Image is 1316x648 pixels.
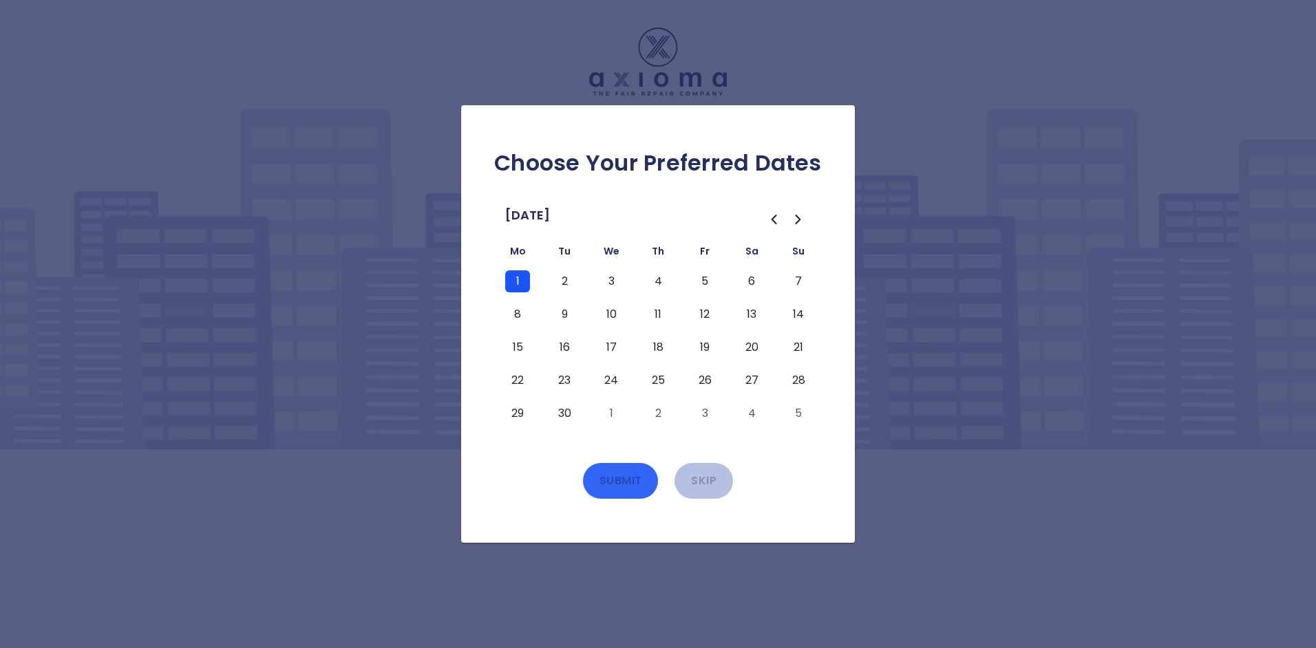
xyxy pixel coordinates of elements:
button: Wednesday, September 17th, 2025 [599,336,624,358]
button: Monday, September 15th, 2025 [505,336,530,358]
button: Thursday, October 2nd, 2025 [646,402,670,424]
button: Friday, September 12th, 2025 [692,303,717,325]
th: Wednesday [588,243,635,265]
button: Sunday, September 21st, 2025 [786,336,811,358]
button: Monday, September 1st, 2025, selected [505,270,530,292]
button: Go to the Next Month [786,207,811,232]
button: Friday, September 26th, 2025 [692,369,717,391]
th: Friday [681,243,728,265]
button: Saturday, September 13th, 2025 [739,303,764,325]
th: Tuesday [541,243,588,265]
button: Tuesday, September 9th, 2025 [552,303,577,325]
button: Wednesday, September 10th, 2025 [599,303,624,325]
table: September 2025 [494,243,822,430]
button: Saturday, September 6th, 2025 [739,270,764,292]
button: Monday, September 8th, 2025 [505,303,530,325]
button: Saturday, September 27th, 2025 [739,369,764,391]
button: Sunday, September 14th, 2025 [786,303,811,325]
button: Thursday, September 25th, 2025 [646,369,670,391]
button: Wednesday, September 24th, 2025 [599,369,624,391]
button: Saturday, September 20th, 2025 [739,336,764,358]
button: Friday, September 19th, 2025 [692,336,717,358]
button: Thursday, September 4th, 2025 [646,270,670,292]
button: Wednesday, October 1st, 2025 [599,402,624,424]
button: Sunday, October 5th, 2025 [786,402,811,424]
button: Tuesday, September 23rd, 2025 [552,369,577,391]
button: Go to the Previous Month [761,207,786,232]
img: Logo [589,28,727,96]
button: Tuesday, September 16th, 2025 [552,336,577,358]
button: Thursday, September 11th, 2025 [646,303,670,325]
button: Tuesday, September 2nd, 2025 [552,270,577,292]
th: Thursday [635,243,681,265]
button: Friday, October 3rd, 2025 [692,402,717,424]
button: Saturday, October 4th, 2025 [739,402,764,424]
button: Monday, September 22nd, 2025 [505,369,530,391]
button: Sunday, September 28th, 2025 [786,369,811,391]
th: Sunday [775,243,822,265]
button: Sunday, September 7th, 2025 [786,270,811,292]
button: Friday, September 5th, 2025 [692,270,717,292]
th: Monday [494,243,541,265]
button: Thursday, September 18th, 2025 [646,336,670,358]
button: Monday, September 29th, 2025 [505,402,530,424]
th: Saturday [728,243,775,265]
span: [DATE] [505,204,550,226]
h2: Choose Your Preferred Dates [483,149,833,177]
button: Tuesday, September 30th, 2025 [552,402,577,424]
button: Wednesday, September 3rd, 2025 [599,270,624,292]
